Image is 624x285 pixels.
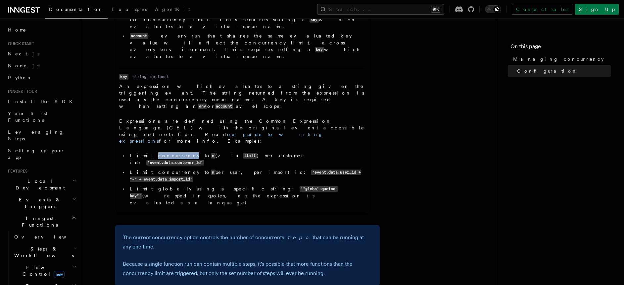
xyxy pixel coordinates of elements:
[119,118,365,144] p: Expressions are defined using the Common Expression Language (CEL) with the original event access...
[132,74,146,79] dd: string
[310,17,319,23] code: key
[151,2,194,18] a: AgentKit
[5,72,78,84] a: Python
[123,233,372,251] p: The current concurrency option controls the number of concurrent that can be running at any one t...
[315,47,324,52] code: key
[510,42,611,53] h4: On this page
[8,148,65,160] span: Setting up your app
[108,2,151,18] a: Examples
[5,41,34,46] span: Quick start
[8,111,47,123] span: Your first Functions
[5,175,78,194] button: Local Development
[5,60,78,72] a: Node.js
[155,7,190,12] span: AgentKit
[8,63,39,68] span: Node.js
[5,126,78,145] a: Leveraging Steps
[5,24,78,36] a: Home
[514,65,611,77] a: Configuration
[317,4,444,15] button: Search...⌘K
[14,234,82,240] span: Overview
[5,89,37,94] span: Inngest tour
[128,152,365,166] li: Limit concurrency to (via ) per customer id:
[512,4,572,15] a: Contact sales
[431,6,440,13] kbd: ⌘K
[5,196,72,210] span: Events & Triggers
[8,75,32,80] span: Python
[112,7,147,12] span: Examples
[8,99,76,104] span: Install the SDK
[123,259,372,278] p: Because a single function run can contain multiple steps, it's possible that more functions than ...
[5,48,78,60] a: Next.js
[8,129,64,141] span: Leveraging Steps
[485,5,501,13] button: Toggle dark mode
[146,160,204,166] code: 'event.data.customer_id'
[119,74,128,80] code: key
[215,104,233,109] code: account
[128,185,365,206] li: Limit globally using a specific string: (wrapped in quotes, as the expression is evaluated as a l...
[510,53,611,65] a: Managing concurrency
[5,212,78,231] button: Inngest Functions
[128,169,365,183] li: Limit concurrency to per user, per import id:
[8,27,26,33] span: Home
[282,234,312,241] em: steps
[54,271,65,278] span: new
[119,83,365,110] p: An expression which evaluates to a string given the triggering event. The string returned from th...
[12,246,74,259] span: Steps & Workflows
[8,51,39,56] span: Next.js
[5,169,27,174] span: Features
[5,96,78,107] a: Install the SDK
[211,170,216,175] code: n
[198,104,207,109] code: env
[128,33,365,60] li: : every run that shares the same evaluated key value will affect the concurrency limit, across ev...
[517,68,577,74] span: Configuration
[5,145,78,163] a: Setting up your app
[5,107,78,126] a: Your first Functions
[12,261,78,280] button: Flow Controlnew
[45,2,108,19] a: Documentation
[12,264,73,277] span: Flow Control
[575,4,619,15] a: Sign Up
[49,7,104,12] span: Documentation
[513,56,604,62] span: Managing concurrency
[150,74,169,79] dd: optional
[12,231,78,243] a: Overview
[5,178,72,191] span: Local Development
[243,153,257,159] code: limit
[12,243,78,261] button: Steps & Workflows
[119,132,323,144] a: our guide to writing expressions
[5,215,72,228] span: Inngest Functions
[130,33,148,39] code: account
[5,194,78,212] button: Events & Triggers
[211,153,216,159] code: n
